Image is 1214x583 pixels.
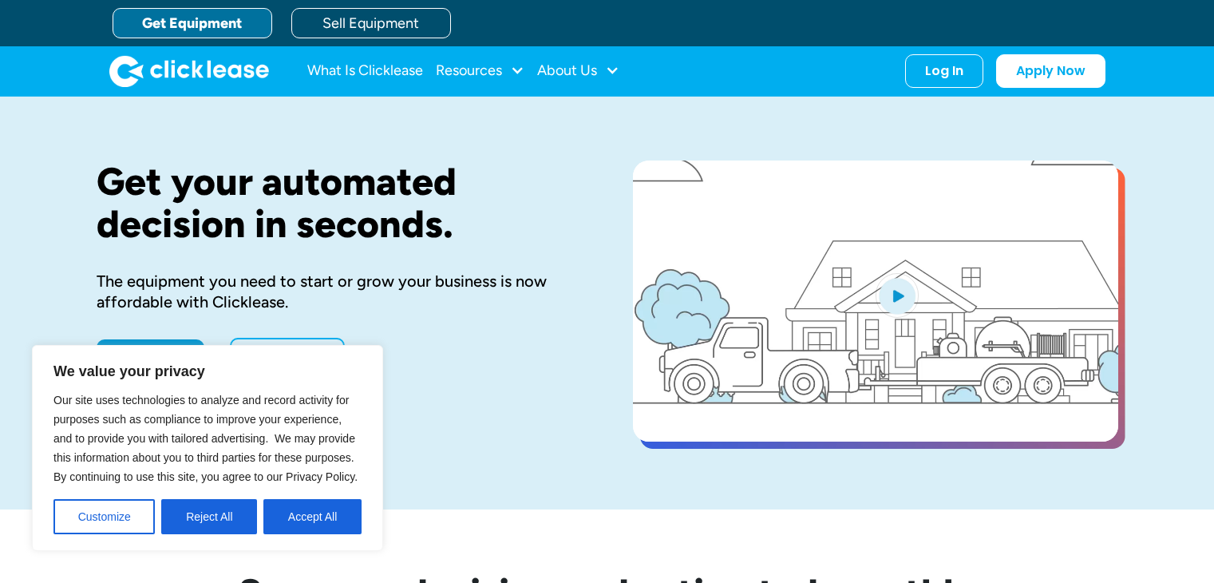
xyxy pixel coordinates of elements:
div: The equipment you need to start or grow your business is now affordable with Clicklease. [97,271,582,312]
div: Resources [436,55,524,87]
a: Apply Now [97,339,204,371]
img: Clicklease logo [109,55,269,87]
div: Log In [925,63,963,79]
a: What Is Clicklease [307,55,423,87]
div: We value your privacy [32,345,383,551]
a: Apply Now [996,54,1105,88]
h1: Get your automated decision in seconds. [97,161,582,245]
a: Get Equipment [113,8,272,38]
a: open lightbox [633,161,1118,442]
p: We value your privacy [53,362,362,381]
button: Customize [53,499,155,534]
button: Accept All [263,499,362,534]
img: Blue play button logo on a light blue circular background [876,273,919,318]
a: Sell Equipment [291,8,451,38]
a: home [109,55,269,87]
button: Reject All [161,499,257,534]
a: Learn More [230,338,345,373]
span: Our site uses technologies to analyze and record activity for purposes such as compliance to impr... [53,394,358,483]
div: About Us [537,55,619,87]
